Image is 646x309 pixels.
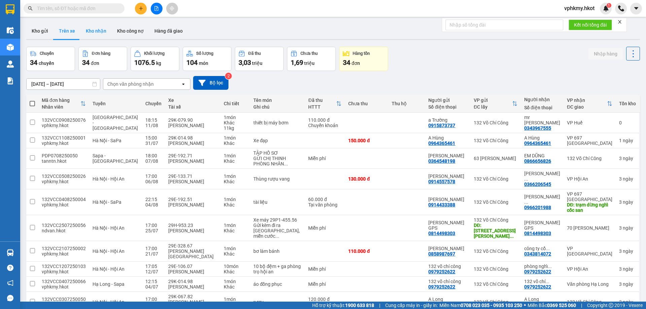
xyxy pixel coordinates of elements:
div: GỬI CHỊ THINH PHÒNG NHÂN SỰ [253,156,301,166]
span: plus [139,6,143,11]
div: 132VCC0307250050 [42,297,86,302]
span: file-add [154,6,159,11]
div: Xe đạp [253,138,301,143]
button: Kết nối tổng đài [569,20,612,30]
div: Văn phòng Hạ Long [567,281,612,287]
div: Bùi Đình Nghĩa [524,171,560,182]
span: Hà Nội - SaPa [93,138,121,143]
span: kg [156,61,161,66]
div: 29K-014.98 [168,135,217,141]
div: bơ làm bánh [253,248,301,254]
strong: 0708 023 035 - 0935 103 250 [461,303,522,308]
div: 29K-014.98 [168,279,217,284]
div: [PERSON_NAME] [168,179,217,184]
div: vphkmy.hkot [42,179,86,184]
span: ngày [623,138,633,143]
div: 132VCC1108250001 [42,135,86,141]
sup: 2 [225,73,232,79]
div: Chưa thu [300,51,318,56]
div: EM DŨNG [524,153,560,158]
div: 0979252622 [428,284,455,289]
span: món [199,61,208,66]
span: caret-down [633,5,639,11]
div: A Hùng [428,135,467,141]
span: ngày [623,156,633,161]
span: Miền Nam [439,302,522,309]
div: 1 món [224,197,247,202]
span: 3,03 [239,59,251,67]
div: 0914557578 [428,179,455,184]
div: 0964365461 [524,141,551,146]
button: plus [135,3,147,14]
div: Chuyển khoản [308,123,342,128]
span: ngày [623,199,633,205]
div: 21/07 [145,251,161,257]
div: 0966201988 [524,205,551,210]
div: mr Đô [524,115,560,125]
div: 0964365461 [428,141,455,146]
button: Khối lượng1076.5kg [131,47,179,71]
div: Miễn phí [308,266,342,272]
div: thiết bị máy bơm [253,120,301,125]
button: Nhập hàng [588,48,623,60]
div: 12:15 [145,279,161,284]
sup: 1 [607,3,611,8]
div: 70 [PERSON_NAME] [567,225,612,231]
th: Toggle SortBy [305,95,345,113]
input: Tìm tên, số ĐT hoặc mã đơn [37,5,116,12]
div: ĐC lấy [474,104,512,110]
input: Select a date range. [27,79,100,89]
div: Tuyến [93,101,139,106]
div: 1 món [224,297,247,302]
div: Khối lượng [144,51,165,56]
div: 3 [619,266,636,272]
span: ... [275,233,279,239]
span: chuyến [39,61,54,66]
button: Kho công nợ [112,23,149,39]
div: Thu hộ [392,101,422,106]
div: TẬP HỒ SƠ [253,150,301,156]
span: Cung cấp máy in - giấy in: [385,302,438,309]
div: 15:00 [145,135,161,141]
div: Khác [224,120,247,125]
span: Hà Nội - Hội An [93,225,124,231]
div: tanntn.hkot [42,158,86,164]
div: 132VCC2507250056 [42,223,86,228]
div: 17:00 [145,246,161,251]
div: 1 món [224,173,247,179]
div: 60.000 đ [308,197,342,202]
div: a Trường [428,117,467,123]
div: Số điện thoại [428,104,467,110]
span: 34 [30,59,37,67]
div: 3 [619,281,636,287]
img: phone-icon [618,5,624,11]
span: Hà Nội - Hội An [93,266,124,272]
button: Chưa thu1,69 triệu [287,47,336,71]
div: 0915873737 [428,123,455,128]
button: file-add [151,3,163,14]
div: Khác [224,251,247,257]
div: công ty cổ phần tmdv đức việt đà nẵng [524,246,560,251]
div: 0979252622 [524,269,551,274]
div: Người gửi [428,98,467,103]
div: vphkmy.hkot [42,123,86,128]
button: Kho nhận [80,23,112,39]
span: Miền Bắc [528,302,576,309]
div: Nguyễn Thùy Linh [428,173,467,179]
div: Miễn phí [308,281,342,287]
div: Thùng rượu vang [253,176,301,182]
span: Hỗ trợ kỹ thuật: [312,302,374,309]
img: warehouse-icon [7,44,14,51]
strong: 1900 633 818 [345,303,374,308]
img: warehouse-icon [7,249,14,256]
div: A Long [428,297,467,302]
div: 29E-133.71 [168,173,217,179]
span: triệu [304,61,315,66]
span: ngày [623,281,633,287]
div: 0979252622 [524,284,551,289]
th: Toggle SortBy [38,95,89,113]
div: vphkmy.hkot [42,251,86,257]
div: Nhân viên [42,104,80,110]
span: 1 [608,3,610,8]
span: ngày [623,248,633,254]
